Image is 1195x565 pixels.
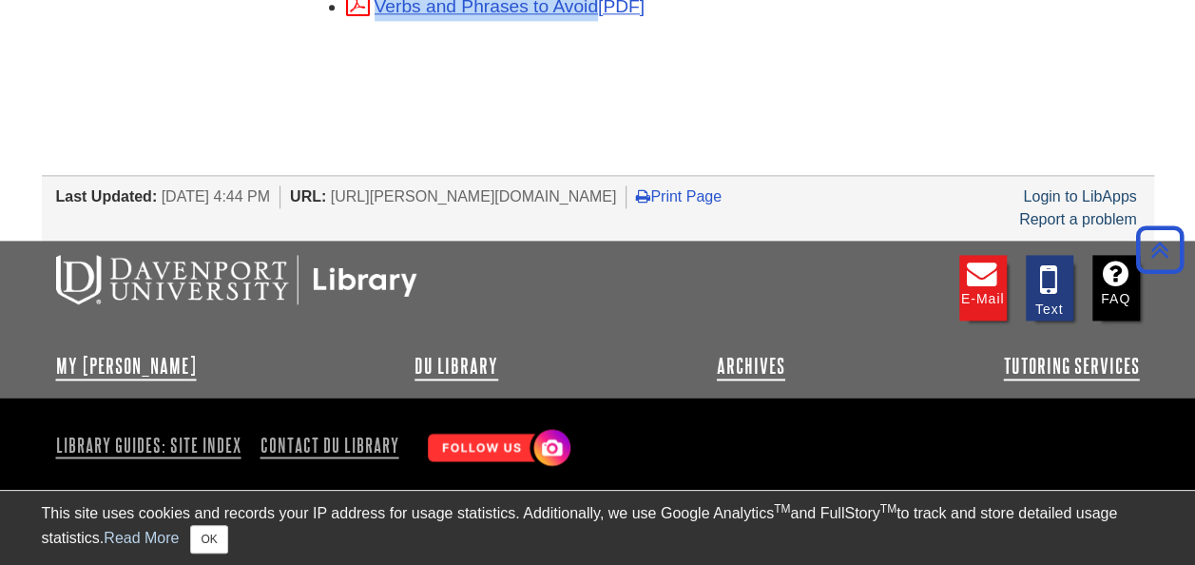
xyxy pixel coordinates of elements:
button: Close [190,525,227,554]
img: DU Libraries [56,255,417,304]
a: FAQ [1092,255,1140,321]
a: Contact DU Library [253,429,407,461]
span: [DATE] 4:44 PM [162,188,270,205]
sup: TM [880,502,896,516]
a: Login to LibApps [1023,188,1136,205]
a: Archives [717,355,785,378]
img: Follow Us! Instagram [418,421,575,476]
span: URL: [290,188,326,205]
a: Text [1026,255,1073,321]
a: My [PERSON_NAME] [56,355,197,378]
a: Print Page [636,188,722,205]
a: Report a problem [1019,211,1137,227]
i: Print Page [636,188,650,204]
a: Tutoring Services [1003,355,1139,378]
a: Back to Top [1129,237,1190,263]
span: Last Updated: [56,188,158,205]
a: Library Guides: Site Index [56,429,249,461]
sup: TM [774,502,790,516]
a: DU Library [414,355,498,378]
div: This site uses cookies and records your IP address for usage statistics. Additionally, we use Goo... [42,502,1154,554]
span: [URL][PERSON_NAME][DOMAIN_NAME] [331,188,617,205]
a: E-mail [959,255,1007,321]
a: Read More [104,530,179,546]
